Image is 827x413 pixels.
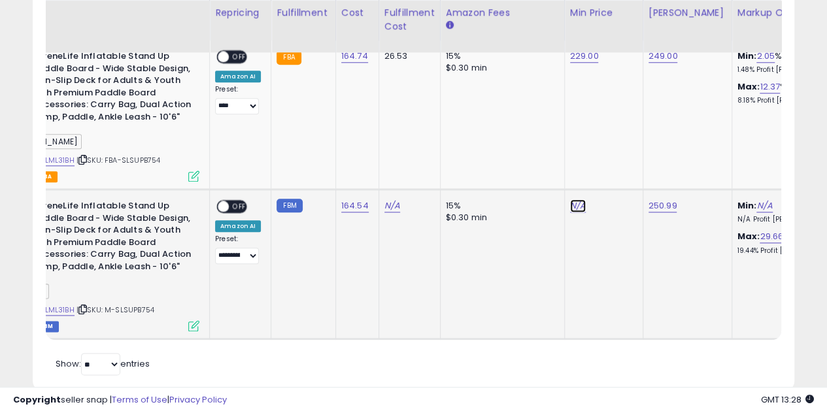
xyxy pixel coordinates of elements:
div: seller snap | | [13,394,227,406]
div: Fulfillment Cost [384,6,435,33]
span: OFF [229,201,250,212]
span: OFF [229,52,250,63]
small: Amazon Fees. [446,20,454,31]
small: FBM [277,199,302,212]
div: 15% [446,200,554,212]
div: Amazon Fees [446,6,559,20]
span: FBA [35,171,58,182]
strong: Copyright [13,393,61,406]
b: SereneLife Inflatable Stand Up Paddle Board - Wide Stable Design, Non-Slip Deck for Adults & Yout... [33,50,192,126]
div: $0.30 min [446,62,554,74]
a: 29.66 [760,230,783,243]
div: Amazon AI [215,71,261,82]
b: Max: [737,230,760,242]
a: Privacy Policy [169,393,227,406]
a: 229.00 [570,50,599,63]
a: 164.74 [341,50,368,63]
a: N/A [756,199,772,212]
div: Amazon AI [215,220,261,232]
a: 164.54 [341,199,369,212]
a: 12.37 [760,80,780,93]
span: | SKU: FBA-SLSUPB754 [76,155,160,165]
a: B09LML31BH [30,155,75,166]
div: Repricing [215,6,265,20]
div: [PERSON_NAME] [649,6,726,20]
span: Show: entries [56,357,150,370]
div: $0.30 min [446,212,554,223]
b: Min: [737,199,757,212]
a: Terms of Use [112,393,167,406]
span: | SKU: M-SLSUPB754 [76,305,154,315]
span: 2025-09-11 13:28 GMT [761,393,814,406]
div: 15% [446,50,554,62]
a: 250.99 [649,199,677,212]
a: 249.00 [649,50,678,63]
a: N/A [384,199,400,212]
a: B09LML31BH [30,305,75,316]
span: FBM [35,321,59,332]
b: Min: [737,50,757,62]
div: 26.53 [384,50,430,62]
small: FBA [277,50,301,65]
div: Preset: [215,235,261,264]
div: Cost [341,6,373,20]
div: Preset: [215,85,261,114]
div: Min Price [570,6,637,20]
b: SereneLife Inflatable Stand Up Paddle Board - Wide Stable Design, Non-Slip Deck for Adults & Yout... [33,200,192,276]
b: Max: [737,80,760,93]
a: 2.05 [756,50,775,63]
div: Fulfillment [277,6,329,20]
a: N/A [570,199,586,212]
